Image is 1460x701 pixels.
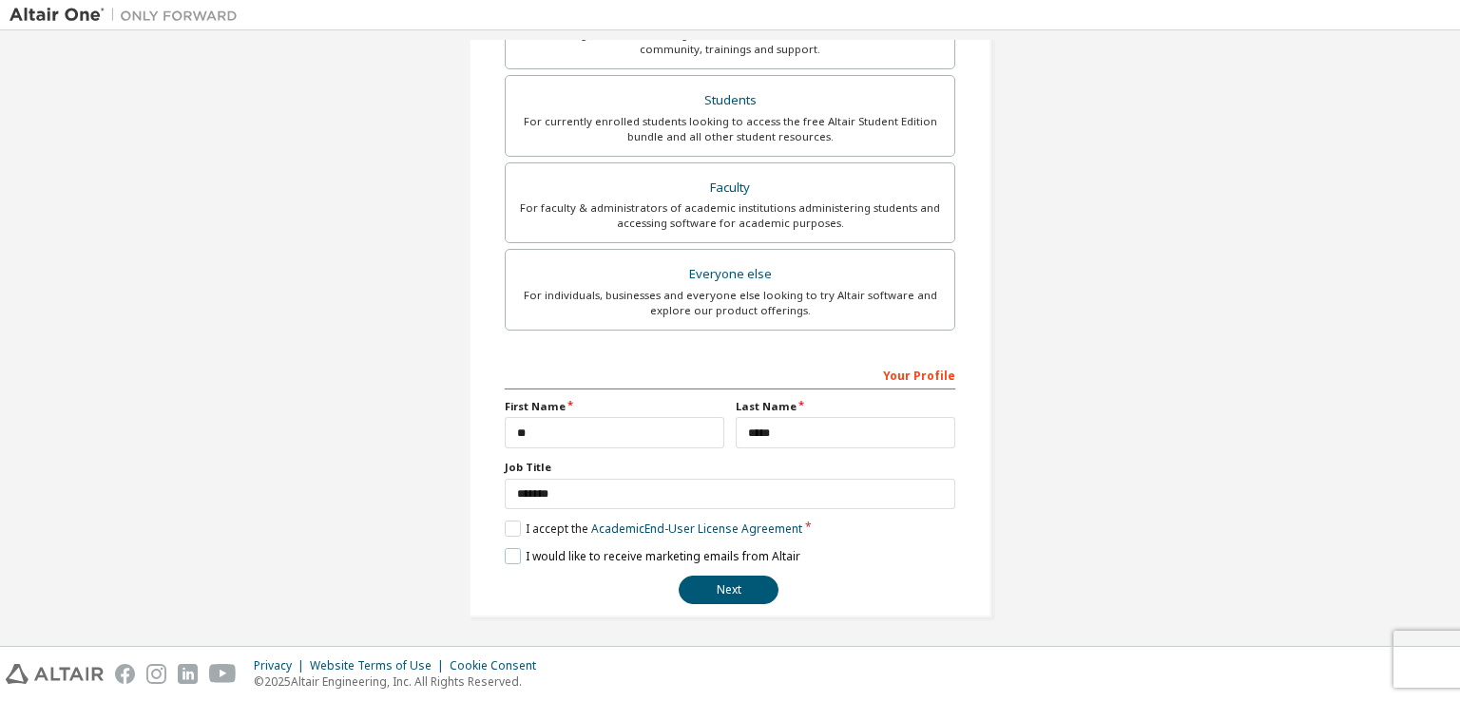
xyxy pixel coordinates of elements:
[146,664,166,684] img: instagram.svg
[517,175,943,201] div: Faculty
[517,261,943,288] div: Everyone else
[505,359,955,389] div: Your Profile
[209,664,237,684] img: youtube.svg
[505,548,800,564] label: I would like to receive marketing emails from Altair
[591,521,802,537] a: Academic End-User License Agreement
[254,673,547,690] p: © 2025 Altair Engineering, Inc. All Rights Reserved.
[450,658,547,673] div: Cookie Consent
[736,399,955,414] label: Last Name
[505,521,802,537] label: I accept the
[517,114,943,144] div: For currently enrolled students looking to access the free Altair Student Edition bundle and all ...
[10,6,247,25] img: Altair One
[310,658,450,673] div: Website Terms of Use
[517,27,943,57] div: For existing customers looking to access software downloads, HPC resources, community, trainings ...
[517,288,943,318] div: For individuals, businesses and everyone else looking to try Altair software and explore our prod...
[178,664,198,684] img: linkedin.svg
[115,664,135,684] img: facebook.svg
[505,399,724,414] label: First Name
[679,576,778,604] button: Next
[505,460,955,475] label: Job Title
[6,664,104,684] img: altair_logo.svg
[517,87,943,114] div: Students
[254,658,310,673] div: Privacy
[517,200,943,231] div: For faculty & administrators of academic institutions administering students and accessing softwa...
